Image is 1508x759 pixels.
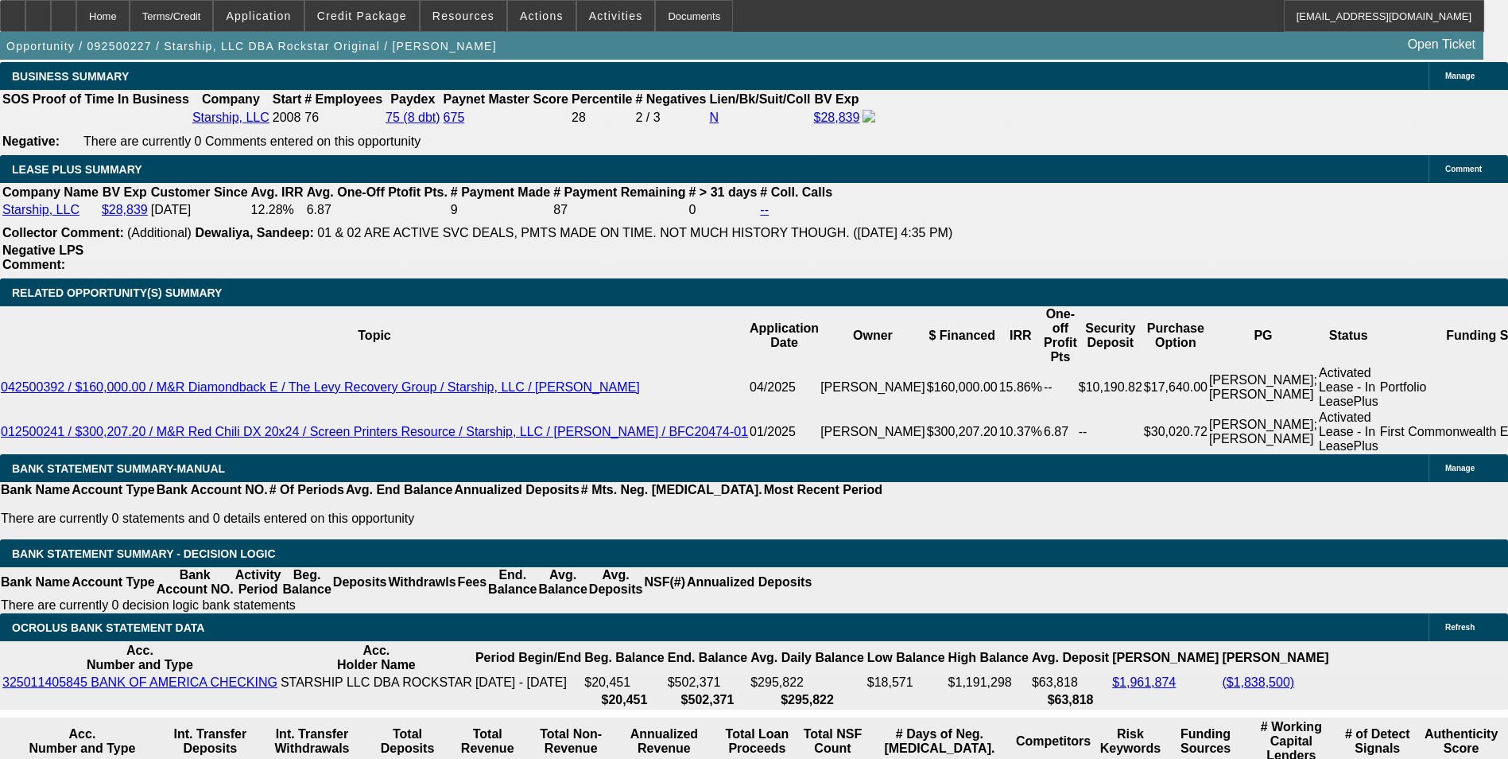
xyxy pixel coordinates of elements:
[12,547,276,560] span: Bank Statement Summary - Decision Logic
[390,92,435,106] b: Paydex
[150,202,249,218] td: [DATE]
[2,643,278,673] th: Acc. Number and Type
[763,482,883,498] th: Most Recent Period
[1078,410,1143,454] td: --
[709,111,719,124] a: N
[432,10,494,22] span: Resources
[998,410,1043,454] td: 10.37%
[709,92,810,106] b: Lien/Bk/Suit/Coll
[2,185,99,199] b: Company Name
[583,675,665,691] td: $20,451
[32,91,190,107] th: Proof of Time In Business
[192,111,269,124] a: Starship, LLC
[1445,623,1475,632] span: Refresh
[332,567,388,597] th: Deposits
[667,692,748,708] th: $502,371
[760,185,832,199] b: # Coll. Calls
[1401,31,1482,58] a: Open Ticket
[1318,365,1379,410] td: Activated Lease - In LeasePlus
[1031,675,1110,691] td: $63,818
[6,40,497,53] span: Opportunity / 092500227 / Starship, LLC DBA Rockstar Original / [PERSON_NAME]
[814,92,859,106] b: BV Exp
[577,1,655,31] button: Activities
[475,643,582,673] th: Period Begin/End
[1111,643,1219,673] th: [PERSON_NAME]
[926,365,998,410] td: $160,000.00
[71,482,156,498] th: Account Type
[866,675,946,691] td: $18,571
[1,425,748,438] a: 012500241 / $300,207.20 / M&R Red Chili DX 20x24 / Screen Printers Resource / Starship, LLC / [PE...
[1112,675,1176,689] a: $1,961,874
[1078,365,1143,410] td: $10,190.82
[1143,306,1208,365] th: Purchase Option
[1222,675,1294,689] a: ($1,838,500)
[583,643,665,673] th: Beg. Balance
[83,134,421,148] span: There are currently 0 Comments entered on this opportunity
[689,185,758,199] b: # > 31 days
[1208,306,1318,365] th: PG
[572,92,632,106] b: Percentile
[1043,306,1078,365] th: One-off Profit Pts
[1043,410,1078,454] td: 6.87
[195,226,313,239] b: Dewaliya, Sandeep:
[421,1,506,31] button: Resources
[814,111,860,124] a: $28,839
[820,410,926,454] td: [PERSON_NAME]
[12,163,142,176] span: LEASE PLUS SUMMARY
[820,306,926,365] th: Owner
[250,202,304,218] td: 12.28%
[127,226,192,239] span: (Additional)
[444,111,465,124] a: 675
[1445,72,1475,80] span: Manage
[635,111,706,125] div: 2 / 3
[272,109,302,127] td: 2008
[1,512,882,526] p: There are currently 0 statements and 0 details entered on this opportunity
[1031,692,1110,708] th: $63,818
[1208,410,1318,454] td: [PERSON_NAME]; [PERSON_NAME]
[926,306,998,365] th: $ Financed
[948,643,1029,673] th: High Balance
[1078,306,1143,365] th: Security Deposit
[2,243,83,271] b: Negative LPS Comment:
[450,202,551,218] td: 9
[12,70,129,83] span: BUSINESS SUMMARY
[487,567,537,597] th: End. Balance
[863,110,875,123] img: facebook-icon.png
[508,1,576,31] button: Actions
[2,675,277,689] a: 325011405845 BANK OF AMERICA CHECKING
[214,1,303,31] button: Application
[998,365,1043,410] td: 15.86%
[156,482,269,498] th: Bank Account NO.
[749,306,820,365] th: Application Date
[1445,464,1475,473] span: Manage
[12,286,222,299] span: RELATED OPPORTUNITY(S) SUMMARY
[453,482,580,498] th: Annualized Deposits
[2,203,79,216] a: Starship, LLC
[102,203,148,216] a: $28,839
[1445,165,1482,173] span: Comment
[588,567,644,597] th: Avg. Deposits
[749,365,820,410] td: 04/2025
[306,202,448,218] td: 6.87
[280,675,473,691] td: STARSHIP LLC DBA ROCKSTAR
[317,226,952,239] span: 01 & 02 ARE ACTIVE SVC DEALS, PMTS MADE ON TIME. NOT MUCH HISTORY THOUGH. ([DATE] 4:35 PM)
[226,10,291,22] span: Application
[760,203,769,216] a: --
[1031,643,1110,673] th: Avg. Deposit
[305,1,419,31] button: Credit Package
[235,567,282,597] th: Activity Period
[1,380,640,394] a: 042500392 / $160,000.00 / M&R Diamondback E / The Levy Recovery Group / Starship, LLC / [PERSON_N...
[1043,365,1078,410] td: --
[686,567,812,597] th: Annualized Deposits
[451,185,550,199] b: # Payment Made
[151,185,248,199] b: Customer Since
[444,92,568,106] b: Paynet Master Score
[1208,365,1318,410] td: [PERSON_NAME]; [PERSON_NAME]
[750,675,865,691] td: $295,822
[2,91,30,107] th: SOS
[202,92,260,106] b: Company
[273,92,301,106] b: Start
[12,462,225,475] span: BANK STATEMENT SUMMARY-MANUAL
[387,567,456,597] th: Withdrawls
[750,692,865,708] th: $295,822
